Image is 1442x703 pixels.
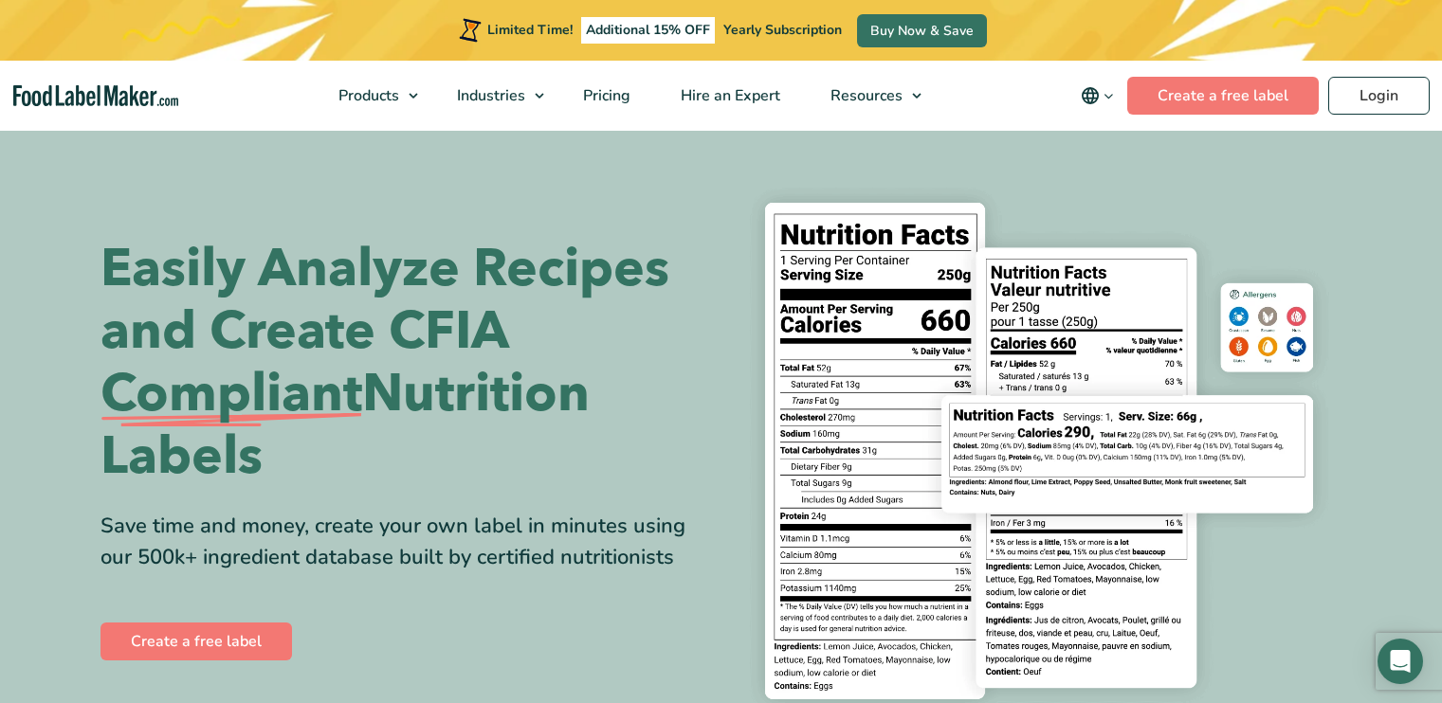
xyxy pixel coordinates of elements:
span: Products [333,85,401,106]
a: Industries [432,61,554,131]
a: Buy Now & Save [857,14,987,47]
h1: Easily Analyze Recipes and Create CFIA Nutrition Labels [100,238,707,488]
a: Hire an Expert [656,61,801,131]
a: Create a free label [1127,77,1319,115]
span: Additional 15% OFF [581,17,715,44]
span: Hire an Expert [675,85,782,106]
span: Yearly Subscription [723,21,842,39]
span: Industries [451,85,527,106]
span: Resources [825,85,904,106]
span: Pricing [577,85,632,106]
a: Login [1328,77,1430,115]
a: Pricing [558,61,651,131]
span: Limited Time! [487,21,573,39]
a: Resources [806,61,931,131]
a: Products [314,61,428,131]
div: Save time and money, create your own label in minutes using our 500k+ ingredient database built b... [100,511,707,573]
span: Compliant [100,363,362,425]
a: Create a free label [100,622,292,660]
div: Open Intercom Messenger [1378,639,1423,684]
